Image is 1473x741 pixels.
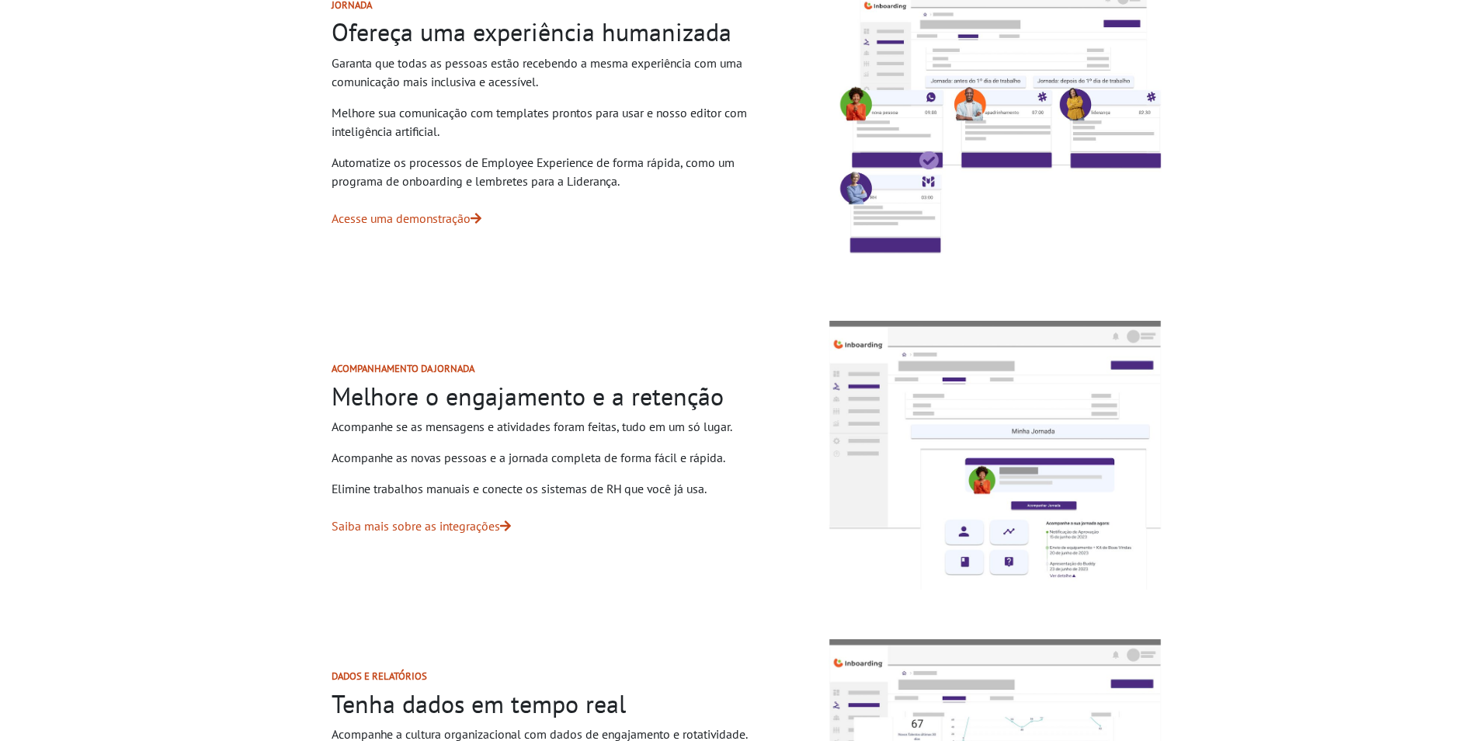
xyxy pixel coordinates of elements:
[332,153,773,190] p: Automatize os processos de Employee Experience de forma rápida, como um programa de onboarding e ...
[332,54,773,91] p: Garanta que todas as pessoas estão recebendo a mesma experiência com uma comunicação mais inclusi...
[332,103,773,141] p: Melhore sua comunicação com templates prontos para usar e nosso editor com inteligência artificial.
[332,518,511,534] a: Saiba mais sobre as integrações
[332,689,773,718] h2: Tenha dados em tempo real
[332,417,773,436] p: Acompanhe se as mensagens e atividades foram feitas, tudo em um só lugar.
[332,17,773,47] h2: Ofereça uma experiência humanizada
[102,64,307,93] input: Acessar Agora
[332,210,481,226] a: Acesse uma demonstração
[332,670,773,682] h2: Dados e relatórios
[822,315,1168,597] img: Imagem da solução da Inbaording monstrando como acompanhar as mensagens e etapas de uma jornada.
[332,381,773,411] h2: Melhore o engajamento e a retenção
[332,363,773,374] h2: Acompanhamento da jornada
[332,479,773,498] p: Elimine trabalhos manuais e conecte os sistemas de RH que você já usa.
[332,448,773,467] p: Acompanhe as novas pessoas e a jornada completa de forma fácil e rápida.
